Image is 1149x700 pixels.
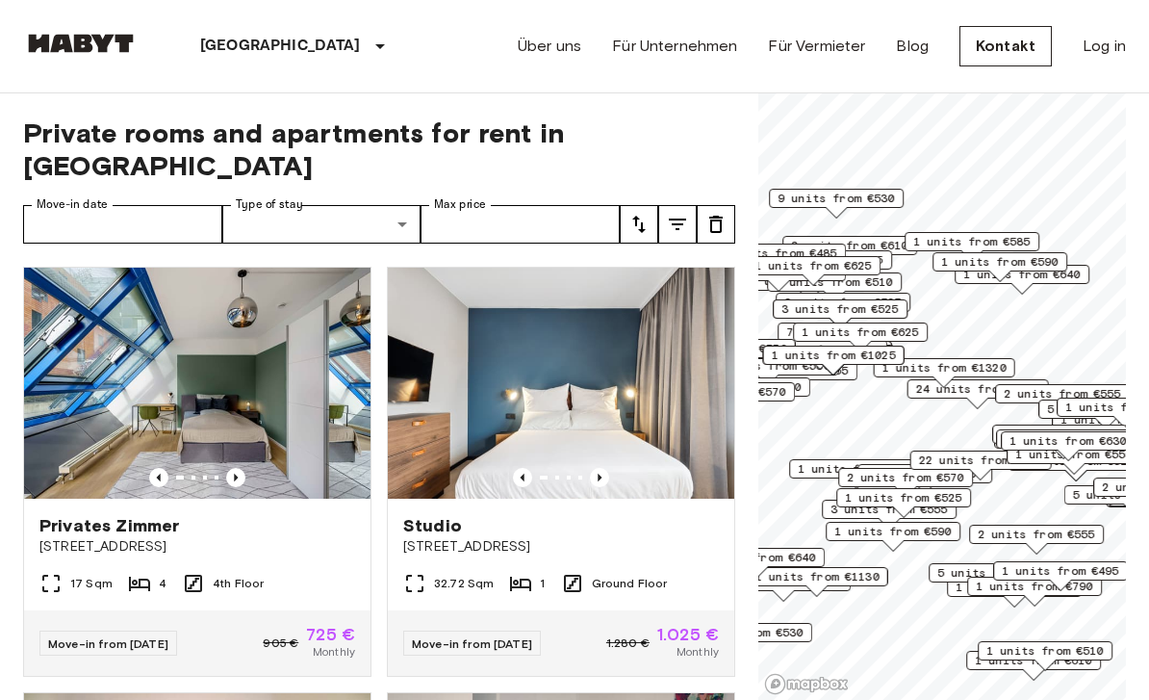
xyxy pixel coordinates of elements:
[711,244,846,273] div: Map marker
[1083,35,1126,58] a: Log in
[786,324,904,341] span: 7 units from €585
[874,358,1015,388] div: Map marker
[929,563,1063,593] div: Map marker
[513,468,532,487] button: Previous image
[612,35,737,58] a: Für Unternehmen
[993,561,1128,591] div: Map marker
[857,464,992,494] div: Map marker
[39,514,179,537] span: Privates Zimmer
[48,636,168,651] span: Move-in from [DATE]
[23,205,222,244] input: Choose date
[764,673,849,695] a: Mapbox logo
[836,488,971,518] div: Map marker
[802,324,919,341] span: 1 units from €625
[434,575,494,592] span: 32.72 Sqm
[969,525,1104,555] div: Map marker
[590,468,609,487] button: Previous image
[1004,385,1121,402] span: 2 units from €555
[913,233,1031,250] span: 1 units from €585
[1001,426,1118,443] span: 1 units from €645
[978,526,1095,543] span: 2 units from €555
[686,624,804,641] span: 3 units from €530
[910,451,1052,480] div: Map marker
[916,380,1040,398] span: 24 units from €530
[663,340,787,357] span: 30 units from €570
[159,575,166,592] span: 4
[403,514,462,537] span: Studio
[776,293,910,323] div: Map marker
[677,643,719,661] span: Monthly
[23,267,371,677] a: Marketing picture of unit DE-01-010-002-01HFPrevious imagePrevious imagePrivates Zimmer[STREET_AD...
[200,35,361,58] p: [GEOGRAPHIC_DATA]
[24,268,370,499] img: Marketing picture of unit DE-01-010-002-01HF
[236,196,303,213] label: Type of stay
[23,117,735,182] span: Private rooms and apartments for rent in [GEOGRAPHIC_DATA]
[699,549,816,566] span: 1 units from €640
[941,253,1059,271] span: 1 units from €590
[937,564,1055,582] span: 5 units from €590
[1001,431,1136,461] div: Map marker
[754,257,872,274] span: 1 units from €625
[620,205,658,244] button: tune
[592,575,668,592] span: Ground Floor
[658,205,697,244] button: tune
[793,323,928,352] div: Map marker
[967,577,1102,607] div: Map marker
[755,568,880,585] span: 1 units from €1130
[778,323,912,352] div: Map marker
[434,196,486,213] label: Max price
[226,468,245,487] button: Previous image
[784,294,902,311] span: 3 units from €525
[23,34,139,53] img: Habyt
[932,252,1067,282] div: Map marker
[766,251,883,269] span: 3 units from €555
[70,575,113,592] span: 17 Sqm
[263,635,298,652] span: 905 €
[412,636,532,651] span: Move-in from [DATE]
[518,35,581,58] a: Über uns
[976,578,1093,595] span: 1 units from €790
[826,522,960,552] div: Map marker
[1002,562,1119,580] span: 1 units from €495
[720,245,837,262] span: 1 units from €485
[963,266,1081,283] span: 1 units from €640
[866,465,983,482] span: 4 units from €605
[996,429,1131,459] div: Map marker
[975,652,1092,669] span: 1 units from €610
[776,273,893,291] span: 2 units from €510
[798,460,915,478] span: 1 units from €725
[992,425,1127,454] div: Map marker
[778,190,895,207] span: 9 units from €530
[697,205,735,244] button: tune
[782,236,917,266] div: Map marker
[746,256,881,286] div: Map marker
[669,383,786,401] span: 1 units from €570
[1005,430,1122,448] span: 1 units from €640
[772,347,896,364] span: 1 units from €1025
[39,537,355,557] span: [STREET_ADDRESS]
[306,626,355,643] span: 725 €
[763,346,905,376] div: Map marker
[403,537,719,557] span: [STREET_ADDRESS]
[905,232,1039,262] div: Map marker
[606,635,650,652] span: 1.280 €
[313,643,355,661] span: Monthly
[830,501,948,518] span: 3 units from €555
[978,641,1112,671] div: Map marker
[387,267,735,677] a: Marketing picture of unit DE-01-481-006-01Previous imagePrevious imageStudio[STREET_ADDRESS]32.72...
[789,459,924,489] div: Map marker
[838,468,973,498] div: Map marker
[896,35,929,58] a: Blog
[986,642,1104,660] span: 1 units from €510
[966,651,1101,681] div: Map marker
[781,300,899,318] span: 3 units from €525
[882,359,1007,376] span: 1 units from €1320
[747,567,888,597] div: Map marker
[845,489,962,506] span: 1 units from €525
[791,237,908,254] span: 2 units from €610
[540,575,545,592] span: 1
[769,189,904,219] div: Map marker
[919,452,1043,469] span: 22 units from €575
[847,469,964,486] span: 2 units from €570
[37,196,108,213] label: Move-in date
